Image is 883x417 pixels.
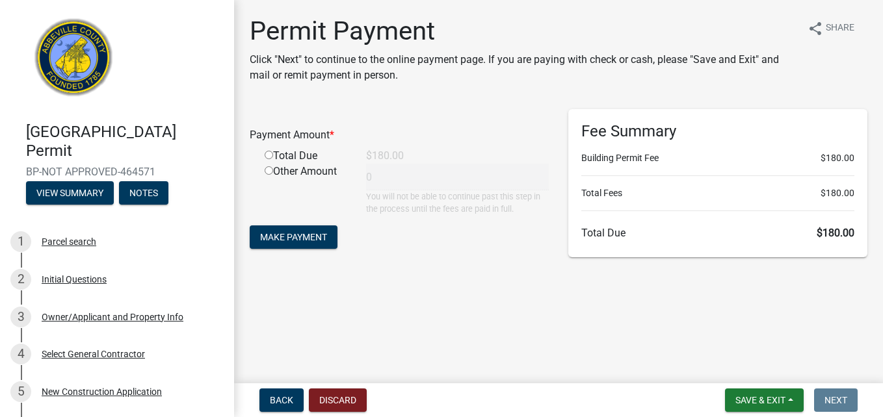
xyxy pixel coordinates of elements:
[26,166,208,178] span: BP-NOT APPROVED-464571
[808,21,823,36] i: share
[826,21,854,36] span: Share
[250,52,797,83] p: Click "Next" to continue to the online payment page. If you are paying with check or cash, please...
[26,14,122,109] img: Abbeville County, South Carolina
[824,395,847,405] span: Next
[821,186,854,200] span: $180.00
[309,388,367,412] button: Discard
[10,231,31,252] div: 1
[42,349,145,359] div: Select General Contractor
[250,16,797,47] h1: Permit Payment
[581,186,854,200] li: Total Fees
[260,232,327,242] span: Make Payment
[10,381,31,402] div: 5
[10,269,31,290] div: 2
[821,151,854,165] span: $180.00
[259,388,304,412] button: Back
[42,387,162,396] div: New Construction Application
[797,16,865,41] button: shareShare
[735,395,785,405] span: Save & Exit
[42,312,183,322] div: Owner/Applicant and Property Info
[581,227,854,239] h6: Total Due
[26,181,114,205] button: View Summary
[119,181,168,205] button: Notes
[255,148,356,164] div: Total Due
[581,122,854,141] h6: Fee Summary
[42,275,107,284] div: Initial Questions
[119,188,168,199] wm-modal-confirm: Notes
[240,127,559,143] div: Payment Amount
[255,164,356,215] div: Other Amount
[250,225,337,249] button: Make Payment
[10,344,31,364] div: 4
[814,388,858,412] button: Next
[725,388,804,412] button: Save & Exit
[10,307,31,327] div: 3
[581,151,854,165] li: Building Permit Fee
[270,395,293,405] span: Back
[817,227,854,239] span: $180.00
[42,237,96,246] div: Parcel search
[26,188,114,199] wm-modal-confirm: Summary
[26,123,224,160] h4: [GEOGRAPHIC_DATA] Permit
